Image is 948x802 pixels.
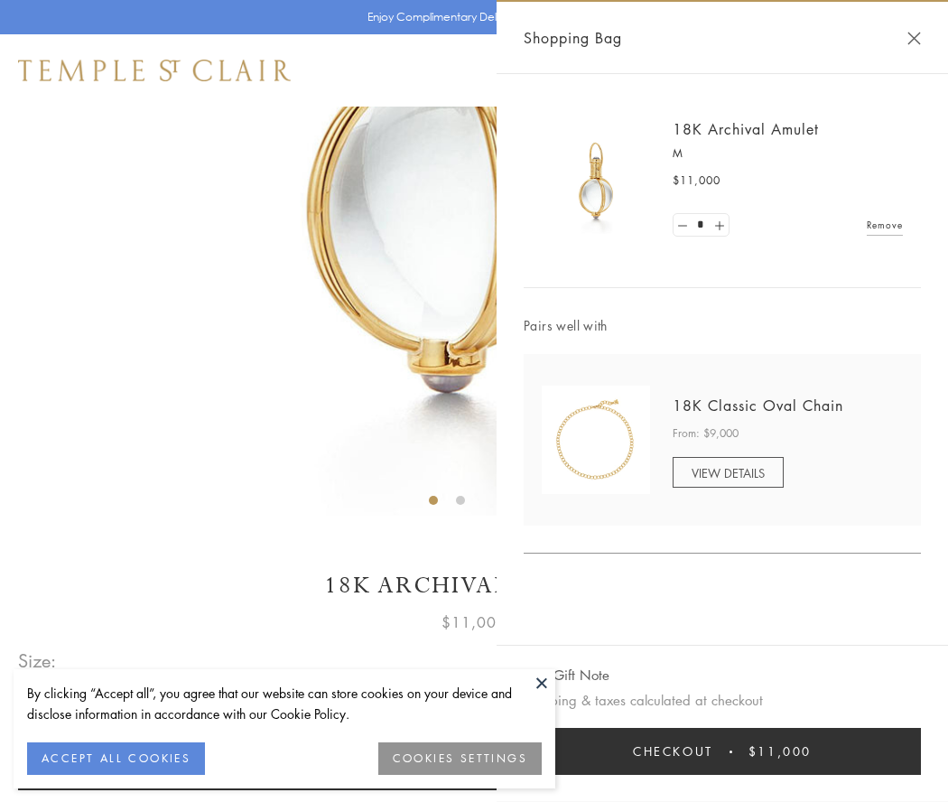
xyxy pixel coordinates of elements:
[748,741,812,761] span: $11,000
[674,214,692,237] a: Set quantity to 0
[524,26,622,50] span: Shopping Bag
[18,570,930,601] h1: 18K Archival Amulet
[524,728,921,775] button: Checkout $11,000
[673,457,784,488] a: VIEW DETAILS
[524,315,921,336] span: Pairs well with
[524,689,921,712] p: Shipping & taxes calculated at checkout
[867,215,903,235] a: Remove
[673,396,843,415] a: 18K Classic Oval Chain
[673,172,720,190] span: $11,000
[907,32,921,45] button: Close Shopping Bag
[524,664,609,686] button: Add Gift Note
[367,8,572,26] p: Enjoy Complimentary Delivery & Returns
[673,119,819,139] a: 18K Archival Amulet
[542,386,650,494] img: N88865-OV18
[441,611,507,634] span: $11,000
[27,683,542,724] div: By clicking “Accept all”, you agree that our website can store cookies on your device and disclos...
[378,742,542,775] button: COOKIES SETTINGS
[710,214,728,237] a: Set quantity to 2
[692,464,765,481] span: VIEW DETAILS
[27,742,205,775] button: ACCEPT ALL COOKIES
[18,60,291,81] img: Temple St. Clair
[673,424,739,443] span: From: $9,000
[18,646,58,676] span: Size:
[633,741,713,761] span: Checkout
[542,126,650,235] img: 18K Archival Amulet
[673,145,903,163] p: M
